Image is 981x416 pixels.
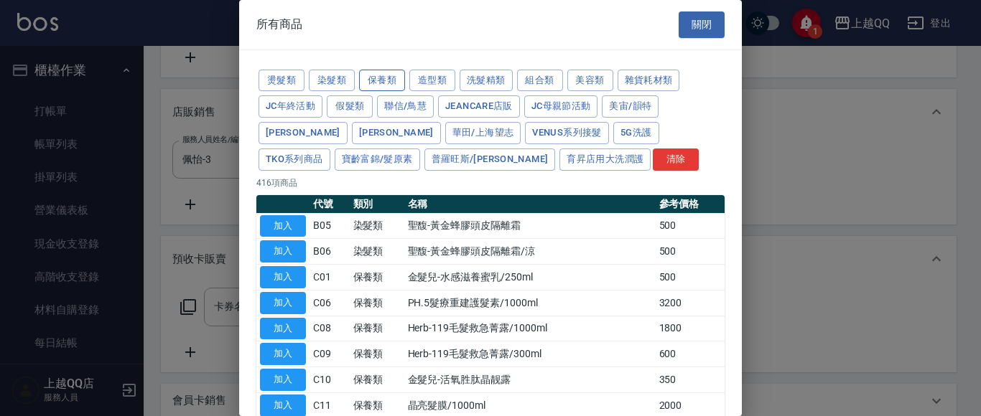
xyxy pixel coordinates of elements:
td: 600 [656,341,725,367]
td: PH.5髮療重建護髮素/1000ml [404,290,656,316]
button: 美容類 [567,70,613,92]
button: [PERSON_NAME] [259,122,348,144]
td: B06 [310,239,350,265]
th: 參考價格 [656,195,725,214]
button: 加入 [260,369,306,391]
td: 金髮兒-水感滋養蜜乳/250ml [404,265,656,290]
td: 金髮兒-活氧胜肽晶靓露 [404,367,656,393]
td: 聖馥-黃金蜂膠頭皮隔離霜 [404,213,656,239]
button: 寶齡富錦/髮原素 [335,148,420,171]
th: 代號 [310,195,350,214]
td: C01 [310,265,350,290]
td: 保養類 [350,367,404,393]
p: 416 項商品 [256,176,725,189]
td: 保養類 [350,316,404,341]
td: 1800 [656,316,725,341]
button: 清除 [653,148,699,171]
button: 關閉 [679,11,725,38]
button: 組合類 [517,70,563,92]
td: 3200 [656,290,725,316]
td: Herb-119毛髮救急菁露/1000ml [404,316,656,341]
button: 華田/上海望志 [445,122,521,144]
td: 染髮類 [350,239,404,265]
td: 染髮類 [350,213,404,239]
button: 普羅旺斯/[PERSON_NAME] [424,148,556,171]
td: 500 [656,239,725,265]
button: 加入 [260,343,306,365]
button: JC母親節活動 [524,95,598,118]
th: 類別 [350,195,404,214]
td: 保養類 [350,341,404,367]
th: 名稱 [404,195,656,214]
span: 所有商品 [256,17,302,32]
td: C10 [310,367,350,393]
button: 5G洗護 [613,122,659,144]
button: 假髮類 [327,95,373,118]
button: 加入 [260,240,306,263]
button: 染髮類 [309,70,355,92]
button: 加入 [260,318,306,340]
td: Herb-119毛髮救急菁露/300ml [404,341,656,367]
button: 育昇店用大洗潤護 [559,148,651,171]
button: TKO系列商品 [259,148,330,171]
td: 500 [656,265,725,290]
button: Venus系列接髮 [525,122,608,144]
td: C06 [310,290,350,316]
button: 雜貨耗材類 [618,70,680,92]
button: JC年終活動 [259,95,322,118]
button: 加入 [260,266,306,288]
td: 保養類 [350,265,404,290]
button: 保養類 [359,70,405,92]
button: 造型類 [409,70,455,92]
td: B05 [310,213,350,239]
td: C09 [310,341,350,367]
button: 美宙/韻特 [602,95,659,118]
button: 加入 [260,292,306,314]
td: C08 [310,316,350,341]
td: 350 [656,367,725,393]
button: 洗髮精類 [460,70,513,92]
td: 保養類 [350,290,404,316]
button: JeanCare店販 [438,95,520,118]
button: 加入 [260,215,306,237]
td: 500 [656,213,725,239]
button: [PERSON_NAME] [352,122,441,144]
button: 聯信/鳥慧 [377,95,434,118]
td: 聖馥-黃金蜂膠頭皮隔離霜/涼 [404,239,656,265]
button: 燙髮類 [259,70,304,92]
